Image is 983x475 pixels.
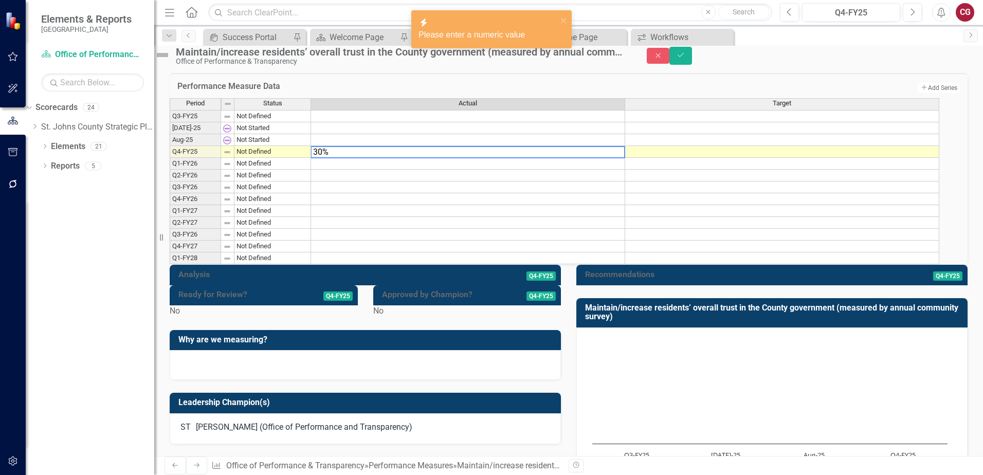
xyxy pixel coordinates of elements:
button: Search [718,5,770,20]
td: Not Defined [234,193,311,205]
span: Q4-FY25 [526,271,556,281]
div: 5 [85,161,101,170]
h3: Analysis [178,270,374,279]
div: Please enter a numeric value [418,29,557,41]
span: Target [773,100,791,107]
button: close [560,14,568,26]
td: Not Defined [234,241,311,252]
td: Aug-25 [170,134,221,146]
td: Q2-FY26 [170,170,221,181]
span: Q4-FY25 [526,291,556,301]
img: 8DAGhfEEPCf229AAAAAElFTkSuQmCC [223,207,231,215]
h3: Ready for Review? [178,290,301,299]
span: No [170,306,180,316]
span: Q4-FY25 [323,291,353,301]
img: 8DAGhfEEPCf229AAAAAElFTkSuQmCC [223,113,231,121]
a: Workflows [633,31,731,44]
a: Office of Performance & Transparency [41,49,144,61]
img: 8DAGhfEEPCf229AAAAAElFTkSuQmCC [224,100,232,108]
a: Reports [51,160,80,172]
td: Q3-FY26 [170,229,221,241]
span: Actual [459,100,477,107]
div: Workflows [650,31,731,44]
td: Q4-FY25 [170,146,221,158]
text: [DATE]-25 [711,450,740,460]
a: Scorecards [35,102,78,114]
td: Not Defined [234,205,311,217]
td: Q1-FY28 [170,252,221,264]
div: Office of Performance & Transparency [176,58,626,65]
h3: Performance Measure Data [177,82,732,91]
td: Q4-FY27 [170,241,221,252]
td: Q2-FY27 [170,217,221,229]
img: 8DAGhfEEPCf229AAAAAElFTkSuQmCC [223,231,231,239]
td: Not Defined [234,158,311,170]
h3: Approved by Champion? [382,290,514,299]
input: Search Below... [41,74,144,92]
div: Success Portal [223,31,290,44]
span: Q4-FY25 [933,271,962,281]
img: 8DAGhfEEPCf229AAAAAElFTkSuQmCC [223,195,231,204]
button: CG [956,3,974,22]
td: Q3-FY25 [170,110,221,122]
td: Q1-FY27 [170,205,221,217]
small: [GEOGRAPHIC_DATA] [41,25,132,33]
td: Not Defined [234,146,311,158]
img: 8DAGhfEEPCf229AAAAAElFTkSuQmCC [223,160,231,168]
img: Not Defined [154,47,171,63]
a: Elements [51,141,85,153]
td: [DATE]-25 [170,122,221,134]
span: No [373,306,384,316]
td: Not Started [234,122,311,134]
div: Welcome Page [330,31,397,44]
img: YwCoPmhBfTUHWhYOt0SBnpui7eSy2rchle+gBbUcaFVwuFXW3+UX7QYZYvPsz0Ojj49Q0goOtwYFertF23vanute96QFNR6uk... [223,136,231,144]
div: Welcome Page [543,31,624,44]
text: Aug-25 [804,450,825,460]
a: Welcome Page [526,31,624,44]
a: Success Portal [206,31,290,44]
span: Elements & Reports [41,13,132,25]
img: 8DAGhfEEPCf229AAAAAElFTkSuQmCC [223,243,231,251]
img: 8DAGhfEEPCf229AAAAAElFTkSuQmCC [223,148,231,156]
img: ClearPoint Strategy [5,11,23,29]
h3: Recommendations [585,270,851,279]
a: Performance Measures [369,461,453,470]
td: Not Defined [234,181,311,193]
a: St. Johns County Strategic Plan [41,121,154,133]
img: 8DAGhfEEPCf229AAAAAElFTkSuQmCC [223,172,231,180]
input: Search ClearPoint... [208,4,772,22]
text: Q3-FY25 [624,450,649,460]
div: Maintain/increase residents’ overall trust in the County government (measured by annual community... [457,461,850,470]
img: 8DAGhfEEPCf229AAAAAElFTkSuQmCC [223,184,231,192]
h3: Why are we measuring? [178,335,556,344]
div: Q4-FY25 [806,7,897,19]
div: ST [180,422,191,433]
h3: Maintain/increase residents’ overall trust in the County government (measured by annual community... [585,303,962,321]
td: Q4-FY26 [170,193,221,205]
div: 24 [83,103,99,112]
div: 21 [90,142,107,151]
span: Period [186,100,205,107]
td: Not Defined [234,110,311,122]
td: Not Started [234,134,311,146]
h3: Leadership Champion(s) [178,398,556,407]
td: Q1-FY26 [170,158,221,170]
a: Office of Performance & Transparency [226,461,365,470]
span: Status [263,100,282,107]
div: [PERSON_NAME] (Office of Performance and Transparency) [196,422,412,433]
td: Not Defined [234,229,311,241]
div: » » [211,460,561,472]
td: Not Defined [234,252,311,264]
div: Maintain/increase residents’ overall trust in the County government (measured by annual community... [176,46,626,58]
button: Q4-FY25 [802,3,900,22]
img: YwCoPmhBfTUHWhYOt0SBnpui7eSy2rchle+gBbUcaFVwuFXW3+UX7QYZYvPsz0Ojj49Q0goOtwYFertF23vanute96QFNR6uk... [223,124,231,133]
td: Not Defined [234,170,311,181]
a: Welcome Page [313,31,397,44]
img: 8DAGhfEEPCf229AAAAAElFTkSuQmCC [223,254,231,263]
td: Q3-FY26 [170,181,221,193]
button: Add Series [918,83,960,93]
td: Not Defined [234,217,311,229]
span: Search [733,8,755,16]
img: 8DAGhfEEPCf229AAAAAElFTkSuQmCC [223,219,231,227]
